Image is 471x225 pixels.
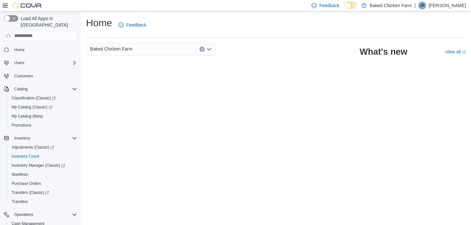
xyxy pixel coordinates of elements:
a: Inventory Manager (Classic) [6,161,80,170]
a: Classification (Classic) [9,94,58,102]
button: Purchase Orders [6,179,80,188]
span: Classification (Classic) [12,96,56,101]
a: Inventory Manager (Classic) [9,162,68,169]
span: My Catalog (Beta) [9,112,77,120]
span: Customers [14,73,33,79]
button: Inventory [1,134,80,143]
span: Home [12,46,77,54]
a: Transfers (Classic) [6,188,80,197]
span: Feedback [319,2,339,9]
span: Catalog [14,86,28,92]
button: Transfers [6,197,80,206]
p: [PERSON_NAME] [429,2,466,9]
p: Baked Chicken Farm [370,2,412,9]
button: Clear input [199,47,205,52]
a: Transfers (Classic) [9,189,51,197]
svg: External link [462,50,466,54]
span: Catalog [12,85,77,93]
button: Catalog [12,85,30,93]
h1: Home [86,17,112,29]
span: Transfers [12,199,28,204]
span: Inventory Count [9,152,77,160]
span: Adjustments (Classic) [12,145,54,150]
span: Inventory Manager (Classic) [9,162,77,169]
a: Classification (Classic) [6,94,80,103]
span: My Catalog (Classic) [12,105,52,110]
p: | [414,2,416,9]
span: Manifests [9,171,77,178]
button: Promotions [6,121,80,130]
a: Home [12,46,27,54]
button: Catalog [1,84,80,94]
a: My Catalog (Beta) [9,112,46,120]
span: Manifests [12,172,28,177]
button: Operations [1,210,80,219]
span: Operations [14,212,33,217]
span: Home [14,47,25,52]
span: Users [12,59,77,67]
a: My Catalog (Classic) [9,103,55,111]
span: Users [14,60,24,65]
span: Inventory Count [12,154,39,159]
span: Adjustments (Classic) [9,143,77,151]
span: Purchase Orders [12,181,41,186]
a: Promotions [9,121,34,129]
div: Julio Perez [418,2,426,9]
span: Inventory Manager (Classic) [12,163,65,168]
span: Feedback [126,22,146,28]
span: Operations [12,211,77,219]
button: Inventory Count [6,152,80,161]
span: JP [420,2,424,9]
a: Adjustments (Classic) [6,143,80,152]
a: Purchase Orders [9,180,44,187]
a: Customers [12,72,36,80]
img: Cova [13,2,42,9]
button: Customers [1,71,80,81]
button: Open list of options [207,47,212,52]
button: Operations [12,211,36,219]
span: Transfers (Classic) [12,190,49,195]
span: Inventory [12,134,77,142]
a: Inventory Count [9,152,42,160]
button: Manifests [6,170,80,179]
h2: What's new [360,47,407,57]
a: Adjustments (Classic) [9,143,57,151]
span: Customers [12,72,77,80]
a: View allExternal link [445,49,466,54]
button: Users [12,59,27,67]
a: Feedback [116,18,149,31]
span: Baked Chicken Farm [90,45,132,53]
span: Promotions [9,121,77,129]
span: My Catalog (Beta) [12,114,43,119]
span: Transfers (Classic) [9,189,77,197]
button: Inventory [12,134,33,142]
span: Inventory [14,136,30,141]
a: Manifests [9,171,31,178]
span: Transfers [9,198,77,206]
a: My Catalog (Classic) [6,103,80,112]
span: Promotions [12,123,31,128]
span: Classification (Classic) [9,94,77,102]
span: My Catalog (Classic) [9,103,77,111]
input: Dark Mode [344,2,358,9]
span: Purchase Orders [9,180,77,187]
button: Home [1,45,80,54]
a: Transfers [9,198,30,206]
span: Load All Apps in [GEOGRAPHIC_DATA] [18,15,77,28]
button: My Catalog (Beta) [6,112,80,121]
button: Users [1,58,80,67]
